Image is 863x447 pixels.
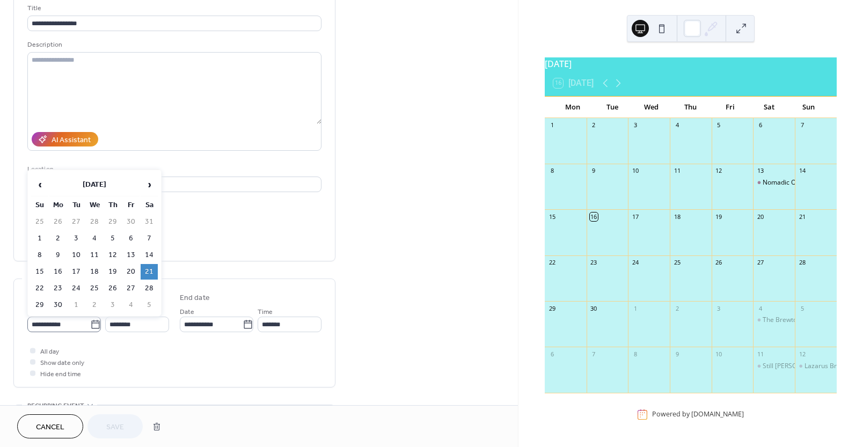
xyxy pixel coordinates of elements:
div: 13 [756,167,764,175]
th: Tu [68,197,85,213]
div: 21 [798,212,806,221]
div: Sun [789,97,828,118]
span: Time [258,306,273,318]
button: Cancel [17,414,83,438]
div: 9 [673,350,681,358]
td: 27 [68,214,85,230]
div: 10 [715,350,723,358]
div: Wed [632,97,671,118]
td: 4 [122,297,140,313]
div: 24 [631,259,639,267]
td: 13 [122,247,140,263]
div: Nomadic Outpost [763,178,815,187]
div: 16 [590,212,598,221]
td: 4 [86,231,103,246]
span: Show date only [40,357,84,369]
div: 29 [548,304,556,312]
div: Mon [553,97,593,118]
td: 26 [49,214,67,230]
div: 10 [631,167,639,175]
td: 1 [68,297,85,313]
td: 28 [86,214,103,230]
td: 30 [49,297,67,313]
div: 2 [673,304,681,312]
th: Fr [122,197,140,213]
div: 14 [798,167,806,175]
div: Thu [671,97,710,118]
span: Date [180,306,194,318]
div: 5 [798,304,806,312]
div: 15 [548,212,556,221]
div: AI Assistant [52,135,91,146]
td: 31 [141,214,158,230]
div: 6 [756,121,764,129]
div: 4 [756,304,764,312]
div: 22 [548,259,556,267]
td: 17 [68,264,85,280]
td: 18 [86,264,103,280]
td: 7 [141,231,158,246]
div: Title [27,3,319,14]
div: 4 [673,121,681,129]
td: 30 [122,214,140,230]
div: 26 [715,259,723,267]
div: 12 [798,350,806,358]
div: 3 [715,304,723,312]
div: 18 [673,212,681,221]
td: 11 [86,247,103,263]
span: Hide end time [40,369,81,380]
td: 19 [104,264,121,280]
div: 1 [548,121,556,129]
div: 27 [756,259,764,267]
td: 22 [31,281,48,296]
div: [DATE] [545,57,837,70]
td: 15 [31,264,48,280]
div: Location [27,164,319,175]
th: Su [31,197,48,213]
td: 21 [141,264,158,280]
div: 19 [715,212,723,221]
td: 28 [141,281,158,296]
td: 3 [104,297,121,313]
td: 5 [104,231,121,246]
a: [DOMAIN_NAME] [691,410,744,419]
div: Fri [710,97,749,118]
div: 3 [631,121,639,129]
td: 3 [68,231,85,246]
td: 2 [49,231,67,246]
td: 27 [122,281,140,296]
div: The Brewtorium [753,316,795,325]
th: [DATE] [49,173,140,196]
th: We [86,197,103,213]
td: 1 [31,231,48,246]
div: Tue [593,97,632,118]
div: 9 [590,167,598,175]
div: Still [PERSON_NAME] [763,362,825,371]
div: 11 [673,167,681,175]
div: Still Austin Whiskey [753,362,795,371]
div: Powered by [652,410,744,419]
div: 28 [798,259,806,267]
td: 2 [86,297,103,313]
div: 7 [590,350,598,358]
div: 11 [756,350,764,358]
td: 20 [122,264,140,280]
div: Nomadic Outpost [753,178,795,187]
td: 29 [104,214,121,230]
div: Lazarus Brewing [805,362,854,371]
span: ‹ [32,174,48,195]
div: 25 [673,259,681,267]
div: 8 [631,350,639,358]
th: Sa [141,197,158,213]
td: 24 [68,281,85,296]
td: 26 [104,281,121,296]
span: Recurring event [27,400,84,412]
th: Mo [49,197,67,213]
div: 7 [798,121,806,129]
td: 25 [31,214,48,230]
div: 30 [590,304,598,312]
td: 10 [68,247,85,263]
td: 29 [31,297,48,313]
button: AI Assistant [32,132,98,146]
